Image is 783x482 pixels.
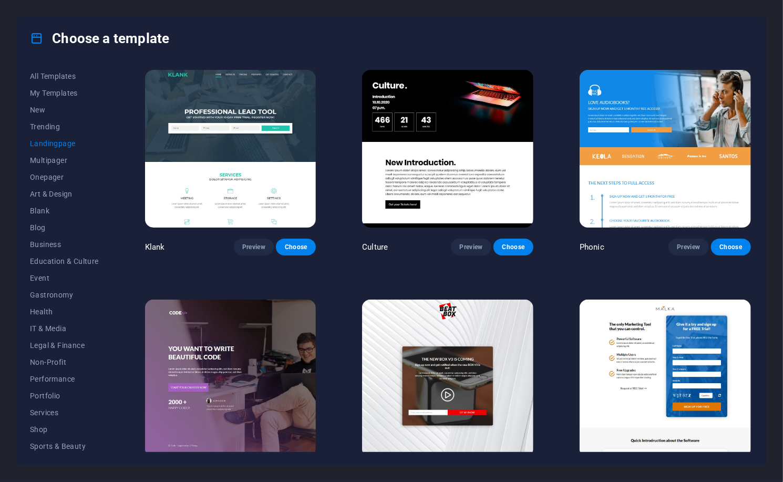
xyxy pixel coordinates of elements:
span: Sports & Beauty [30,442,99,450]
span: Choose [502,243,525,251]
span: Blog [30,223,99,232]
span: IT & Media [30,324,99,333]
button: Preview [451,239,491,255]
button: Education & Culture [30,253,99,270]
button: Landingpage [30,135,99,152]
button: Business [30,236,99,253]
span: Blank [30,207,99,215]
span: Education & Culture [30,257,99,265]
img: Code [145,300,316,457]
p: Culture [362,242,388,252]
img: Klank [145,70,316,228]
span: Health [30,307,99,316]
button: Non-Profit [30,354,99,371]
button: My Templates [30,85,99,101]
span: All Templates [30,72,99,80]
button: Multipager [30,152,99,169]
button: Onepager [30,169,99,186]
button: Preview [234,239,274,255]
button: Gastronomy [30,286,99,303]
img: Culture [362,70,533,228]
span: Choose [284,243,307,251]
button: Preview [668,239,708,255]
span: Business [30,240,99,249]
img: Malka [580,300,751,457]
button: Trending [30,118,99,135]
span: New [30,106,99,114]
img: Beatbox [362,300,533,457]
span: Choose [719,243,743,251]
span: Event [30,274,99,282]
span: Gastronomy [30,291,99,299]
button: Performance [30,371,99,387]
span: Portfolio [30,392,99,400]
button: Legal & Finance [30,337,99,354]
span: My Templates [30,89,99,97]
button: IT & Media [30,320,99,337]
span: Art & Design [30,190,99,198]
button: Services [30,404,99,421]
span: Preview [242,243,265,251]
button: Choose [493,239,533,255]
span: Shop [30,425,99,434]
button: Shop [30,421,99,438]
span: Multipager [30,156,99,165]
img: Phonic [580,70,751,228]
button: Choose [276,239,316,255]
button: Portfolio [30,387,99,404]
span: Trending [30,122,99,131]
span: Services [30,408,99,417]
button: Health [30,303,99,320]
p: Phonic [580,242,604,252]
p: Klank [145,242,165,252]
span: Onepager [30,173,99,181]
button: All Templates [30,68,99,85]
button: Art & Design [30,186,99,202]
button: Blog [30,219,99,236]
span: Preview [459,243,482,251]
span: Performance [30,375,99,383]
span: Landingpage [30,139,99,148]
button: Blank [30,202,99,219]
span: Legal & Finance [30,341,99,350]
span: Non-Profit [30,358,99,366]
h4: Choose a template [30,30,169,47]
button: New [30,101,99,118]
span: Preview [677,243,700,251]
button: Event [30,270,99,286]
button: Choose [711,239,751,255]
button: Sports & Beauty [30,438,99,455]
